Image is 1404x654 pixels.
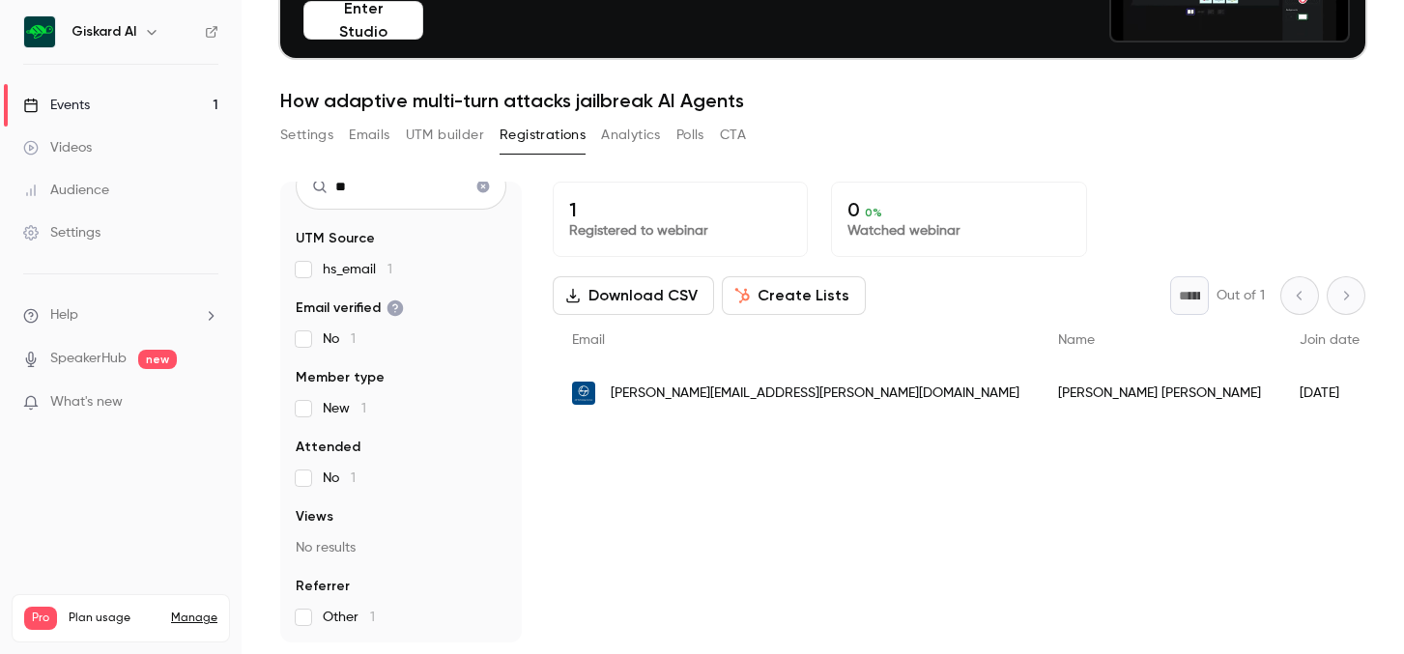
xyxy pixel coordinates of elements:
[296,577,350,596] span: Referrer
[676,120,704,151] button: Polls
[296,299,404,318] span: Email verified
[349,120,389,151] button: Emails
[23,223,100,242] div: Settings
[323,329,356,349] span: No
[500,120,586,151] button: Registrations
[296,507,333,526] span: Views
[296,229,506,627] section: facet-groups
[296,368,385,387] span: Member type
[1280,366,1379,420] div: [DATE]
[296,538,506,557] p: No results
[171,611,217,626] a: Manage
[1039,366,1280,420] div: [PERSON_NAME] [PERSON_NAME]
[1058,333,1095,347] span: Name
[611,384,1019,404] span: [PERSON_NAME][EMAIL_ADDRESS][PERSON_NAME][DOMAIN_NAME]
[1300,333,1360,347] span: Join date
[323,469,356,488] span: No
[69,611,159,626] span: Plan usage
[50,392,123,412] span: What's new
[406,120,484,151] button: UTM builder
[296,229,375,248] span: UTM Source
[280,89,1365,112] h1: How adaptive multi-turn attacks jailbreak AI Agents
[24,607,57,630] span: Pro
[138,350,177,369] span: new
[195,394,218,412] iframe: Noticeable Trigger
[50,349,127,369] a: SpeakerHub
[387,263,392,276] span: 1
[572,382,595,405] img: ltts.com
[468,171,499,202] button: Clear search
[572,333,605,347] span: Email
[569,198,791,221] p: 1
[847,221,1070,241] p: Watched webinar
[24,16,55,47] img: Giskard AI
[722,276,866,315] button: Create Lists
[569,221,791,241] p: Registered to webinar
[865,206,882,219] span: 0 %
[351,471,356,485] span: 1
[23,138,92,157] div: Videos
[370,611,375,624] span: 1
[23,181,109,200] div: Audience
[296,438,360,457] span: Attended
[361,402,366,415] span: 1
[23,305,218,326] li: help-dropdown-opener
[323,260,392,279] span: hs_email
[323,399,366,418] span: New
[323,608,375,627] span: Other
[50,305,78,326] span: Help
[280,120,333,151] button: Settings
[553,276,714,315] button: Download CSV
[601,120,661,151] button: Analytics
[303,1,423,40] button: Enter Studio
[1217,286,1265,305] p: Out of 1
[720,120,746,151] button: CTA
[72,22,136,42] h6: Giskard AI
[351,332,356,346] span: 1
[23,96,90,115] div: Events
[847,198,1070,221] p: 0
